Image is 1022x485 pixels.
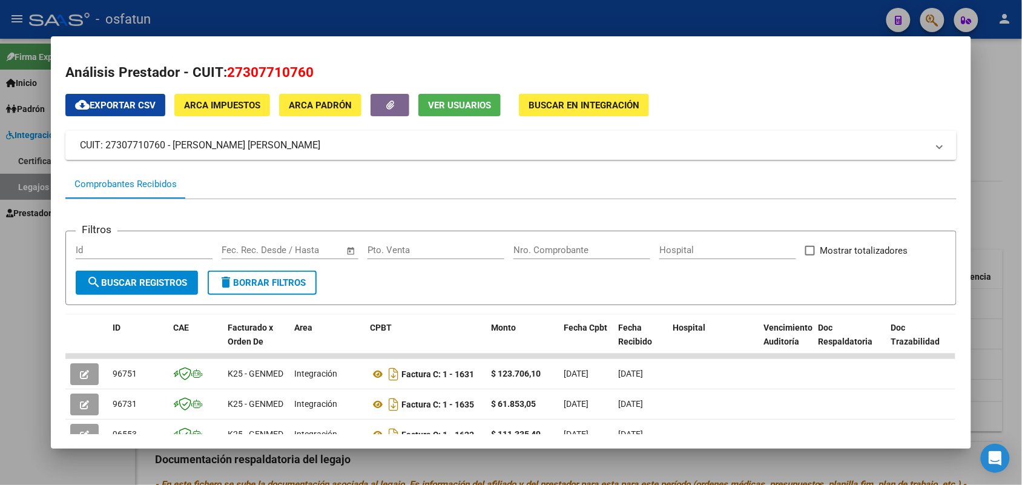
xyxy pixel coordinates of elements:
[491,369,541,378] strong: $ 123.706,10
[289,315,365,368] datatable-header-cell: Area
[386,365,401,384] i: Descargar documento
[486,315,559,368] datatable-header-cell: Monto
[294,323,312,332] span: Area
[428,100,491,111] span: Ver Usuarios
[113,323,120,332] span: ID
[668,315,759,368] datatable-header-cell: Hospital
[401,400,474,409] strong: Factura C: 1 - 1635
[80,138,927,153] mat-panel-title: CUIT: 27307710760 - [PERSON_NAME] [PERSON_NAME]
[65,131,956,160] mat-expansion-panel-header: CUIT: 27307710760 - [PERSON_NAME] [PERSON_NAME]
[891,323,940,346] span: Doc Trazabilidad
[75,97,90,112] mat-icon: cloud_download
[228,369,283,378] span: K25 - GENMED
[618,399,643,409] span: [DATE]
[184,100,260,111] span: ARCA Impuestos
[65,62,956,83] h2: Análisis Prestador - CUIT:
[168,315,223,368] datatable-header-cell: CAE
[618,323,652,346] span: Fecha Recibido
[365,315,486,368] datatable-header-cell: CPBT
[173,323,189,332] span: CAE
[222,245,271,256] input: Fecha inicio
[418,94,501,116] button: Ver Usuarios
[279,94,361,116] button: ARCA Padrón
[370,323,392,332] span: CPBT
[981,444,1010,473] div: Open Intercom Messenger
[113,369,137,378] span: 96751
[618,369,643,378] span: [DATE]
[401,369,474,379] strong: Factura C: 1 - 1631
[491,429,541,439] strong: $ 111.335,49
[564,369,588,378] span: [DATE]
[76,271,198,295] button: Buscar Registros
[386,425,401,444] i: Descargar documento
[65,94,165,116] button: Exportar CSV
[820,243,908,258] span: Mostrar totalizadores
[282,245,340,256] input: Fecha fin
[564,429,588,439] span: [DATE]
[529,100,639,111] span: Buscar en Integración
[74,177,177,191] div: Comprobantes Recibidos
[618,429,643,439] span: [DATE]
[289,100,352,111] span: ARCA Padrón
[113,399,137,409] span: 96731
[813,315,886,368] datatable-header-cell: Doc Respaldatoria
[763,323,813,346] span: Vencimiento Auditoría
[223,315,289,368] datatable-header-cell: Facturado x Orden De
[219,275,233,289] mat-icon: delete
[564,323,607,332] span: Fecha Cpbt
[386,395,401,414] i: Descargar documento
[174,94,270,116] button: ARCA Impuestos
[344,244,358,258] button: Open calendar
[519,94,649,116] button: Buscar en Integración
[401,430,474,440] strong: Factura C: 1 - 1633
[759,315,813,368] datatable-header-cell: Vencimiento Auditoría
[491,399,536,409] strong: $ 61.853,05
[227,64,314,80] span: 27307710760
[219,277,306,288] span: Borrar Filtros
[559,315,613,368] datatable-header-cell: Fecha Cpbt
[491,323,516,332] span: Monto
[886,315,958,368] datatable-header-cell: Doc Trazabilidad
[818,323,872,346] span: Doc Respaldatoria
[673,323,705,332] span: Hospital
[228,399,283,409] span: K25 - GENMED
[75,100,156,111] span: Exportar CSV
[613,315,668,368] datatable-header-cell: Fecha Recibido
[87,275,101,289] mat-icon: search
[87,277,187,288] span: Buscar Registros
[228,323,273,346] span: Facturado x Orden De
[294,429,337,439] span: Integración
[208,271,317,295] button: Borrar Filtros
[294,399,337,409] span: Integración
[564,399,588,409] span: [DATE]
[294,369,337,378] span: Integración
[228,429,283,439] span: K25 - GENMED
[76,222,117,237] h3: Filtros
[113,429,137,439] span: 96553
[108,315,168,368] datatable-header-cell: ID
